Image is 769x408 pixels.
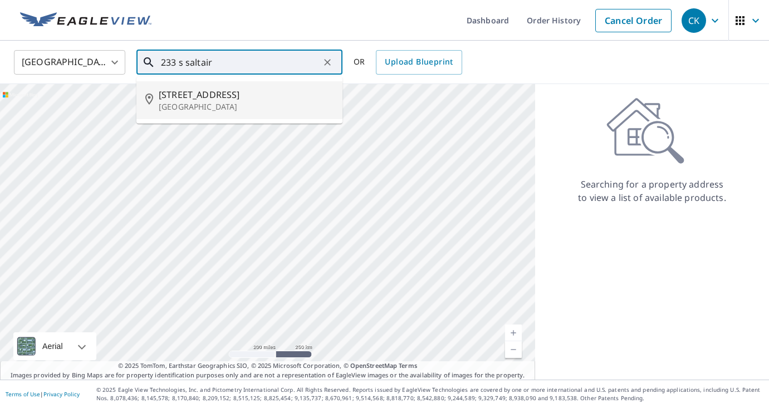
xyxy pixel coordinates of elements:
[376,50,462,75] a: Upload Blueprint
[20,12,151,29] img: EV Logo
[6,390,40,398] a: Terms of Use
[505,341,522,358] a: Current Level 5, Zoom Out
[161,47,320,78] input: Search by address or latitude-longitude
[39,332,66,360] div: Aerial
[43,390,80,398] a: Privacy Policy
[14,47,125,78] div: [GEOGRAPHIC_DATA]
[399,361,417,370] a: Terms
[159,101,334,112] p: [GEOGRAPHIC_DATA]
[577,178,727,204] p: Searching for a property address to view a list of available products.
[320,55,335,70] button: Clear
[350,361,397,370] a: OpenStreetMap
[159,88,334,101] span: [STREET_ADDRESS]
[118,361,417,371] span: © 2025 TomTom, Earthstar Geographics SIO, © 2025 Microsoft Corporation, ©
[354,50,462,75] div: OR
[6,391,80,397] p: |
[682,8,706,33] div: CK
[13,332,96,360] div: Aerial
[96,386,763,402] p: © 2025 Eagle View Technologies, Inc. and Pictometry International Corp. All Rights Reserved. Repo...
[385,55,453,69] span: Upload Blueprint
[505,325,522,341] a: Current Level 5, Zoom In
[595,9,672,32] a: Cancel Order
